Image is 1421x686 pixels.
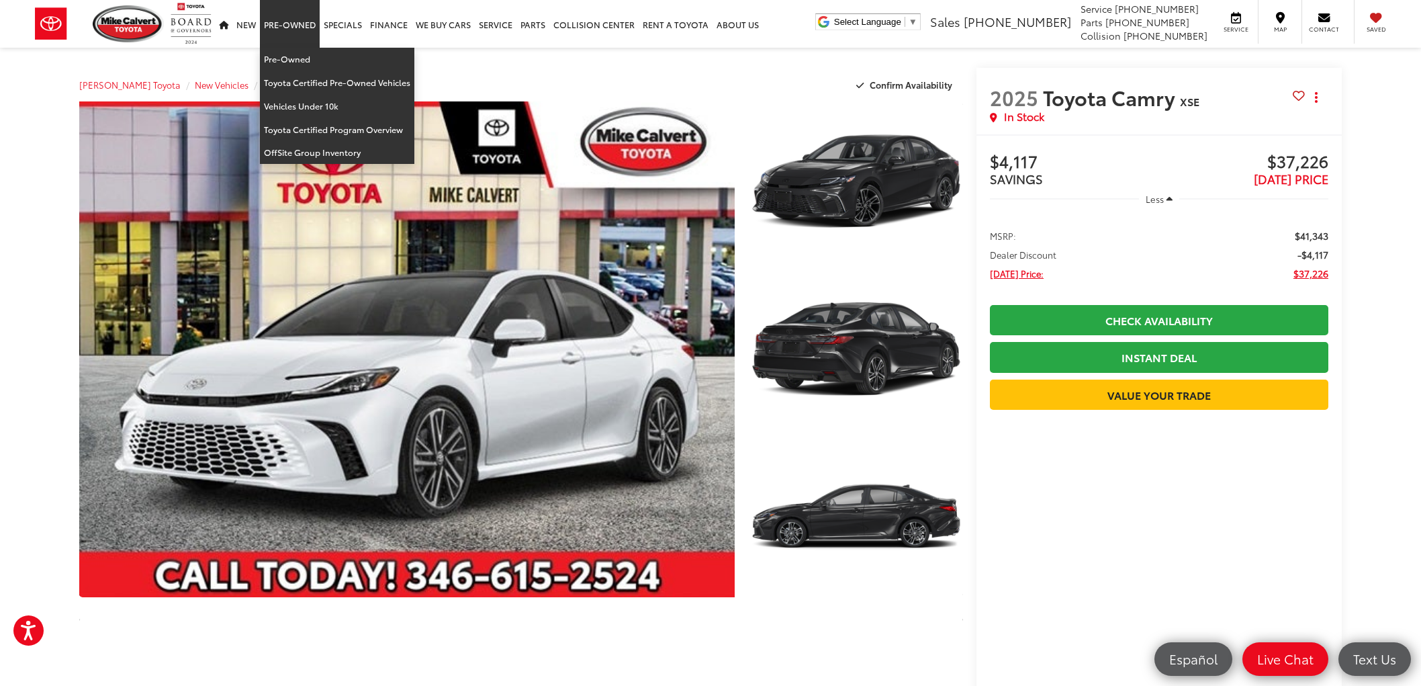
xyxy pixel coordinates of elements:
a: Vehicles Under 10k [260,95,414,118]
button: Less [1139,187,1179,211]
span: 2025 [990,83,1038,112]
a: Expand Photo 2 [749,269,963,430]
span: $37,226 [1293,267,1328,280]
a: Check Availability [990,305,1328,335]
span: Toyota Camry [1043,83,1180,112]
span: Map [1265,25,1295,34]
span: Service [1081,2,1112,15]
a: Pre-Owned [260,48,414,71]
a: Toyota Certified Pre-Owned Vehicles [260,71,414,95]
a: Español [1154,642,1232,676]
span: Saved [1361,25,1391,34]
a: Toyota Certified Program Overview [260,118,414,142]
a: New Vehicles [195,79,248,91]
span: [PHONE_NUMBER] [964,13,1071,30]
span: Live Chat [1250,650,1320,667]
span: dropdown dots [1315,92,1318,103]
img: 2025 Toyota Camry XSE [747,267,965,431]
span: -$4,117 [1297,248,1328,261]
span: Service [1221,25,1251,34]
a: Expand Photo 3 [749,437,963,598]
span: In Stock [1004,109,1044,124]
span: Select Language [834,17,901,27]
span: Dealer Discount [990,248,1056,261]
span: Parts [1081,15,1103,29]
span: $37,226 [1159,153,1328,173]
span: Collision [1081,29,1121,42]
span: $4,117 [990,153,1159,173]
a: Value Your Trade [990,380,1328,410]
span: $41,343 [1295,229,1328,243]
img: Mike Calvert Toyota [93,5,164,42]
a: Live Chat [1242,642,1328,676]
span: XSE [1180,93,1199,109]
a: Expand Photo 1 [749,101,963,262]
span: Español [1162,650,1224,667]
a: Text Us [1338,642,1411,676]
a: OffSite Group Inventory [260,141,414,164]
img: 2025 Toyota Camry XSE [73,99,741,600]
a: [PERSON_NAME] Toyota [79,79,181,91]
span: [DATE] Price: [990,267,1044,280]
a: Select Language​ [834,17,917,27]
span: Confirm Availability [870,79,952,91]
button: Confirm Availability [849,73,964,97]
a: Instant Deal [990,342,1328,372]
span: Less [1146,193,1164,205]
span: SAVINGS [990,170,1043,187]
a: Expand Photo 0 [79,101,735,597]
span: Sales [930,13,960,30]
span: [PHONE_NUMBER] [1115,2,1199,15]
span: [PHONE_NUMBER] [1124,29,1207,42]
span: [DATE] PRICE [1254,170,1328,187]
button: Actions [1305,85,1328,109]
span: ▼ [909,17,917,27]
span: Text Us [1346,650,1403,667]
img: 2025 Toyota Camry XSE [747,99,965,263]
span: [PHONE_NUMBER] [1105,15,1189,29]
img: 2025 Toyota Camry XSE [747,435,965,599]
span: Contact [1309,25,1339,34]
span: MSRP: [990,229,1016,243]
